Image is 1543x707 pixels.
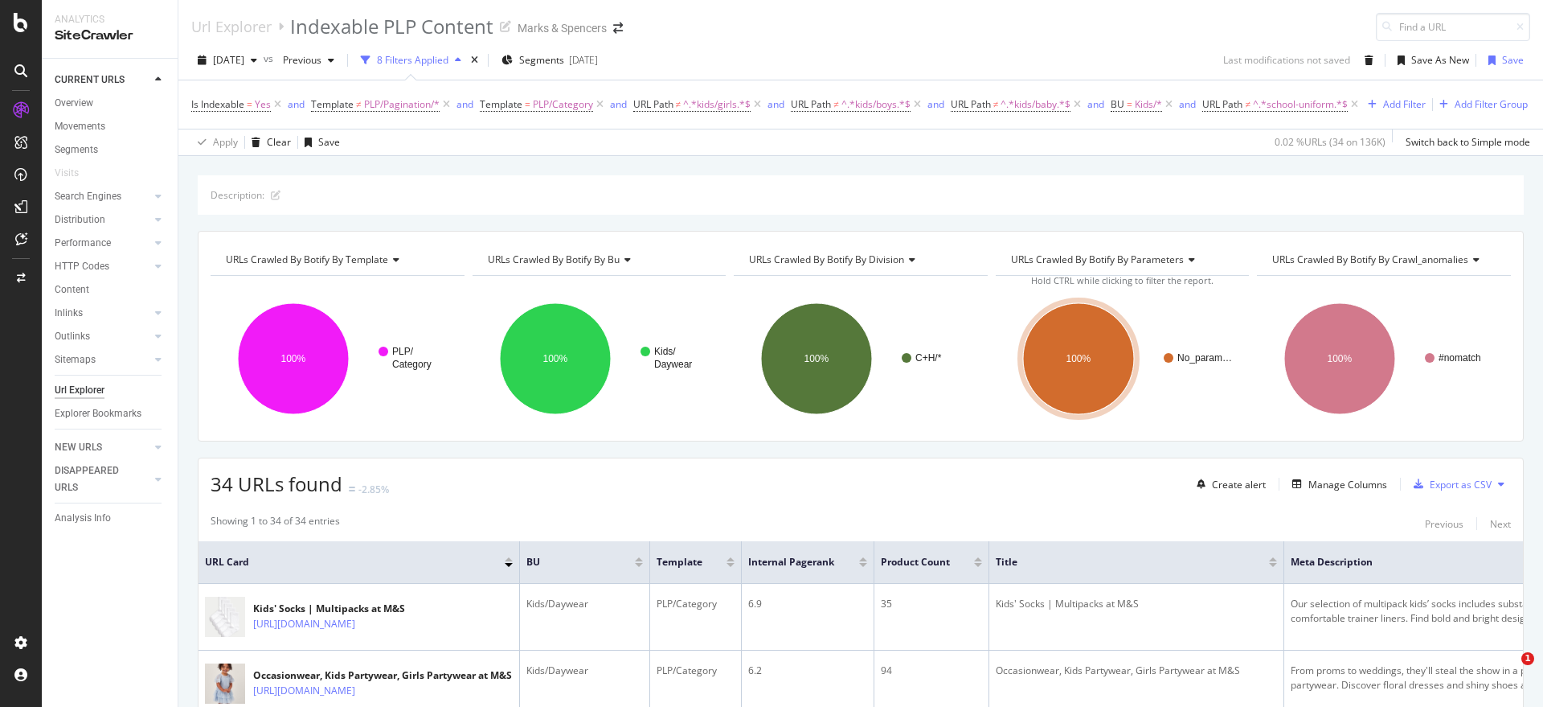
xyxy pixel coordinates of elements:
a: Search Engines [55,188,150,205]
div: and [1087,97,1104,111]
span: URL Card [205,555,501,569]
button: and [767,97,784,112]
div: Outlinks [55,328,90,345]
span: ≠ [356,97,362,111]
text: Daywear [654,359,692,370]
button: and [610,97,627,112]
button: and [456,97,473,112]
span: ≠ [676,97,681,111]
button: Previous [1425,514,1463,533]
a: Distribution [55,212,150,228]
text: 100% [281,353,306,364]
div: Switch back to Simple mode [1406,135,1530,149]
h4: URLs Crawled By Botify By parameters [1008,247,1235,273]
div: DISAPPEARED URLS [55,462,136,496]
a: Movements [55,118,166,135]
button: Previous [276,47,341,73]
a: Analysis Info [55,510,166,527]
div: 6.2 [748,664,867,678]
text: #nomatch [1439,352,1481,364]
span: ≠ [1245,97,1250,111]
div: Sitemaps [55,351,96,368]
button: Save [1482,47,1524,73]
button: Save As New [1391,47,1469,73]
button: [DATE] [191,47,264,73]
span: Title [996,555,1245,569]
div: SiteCrawler [55,27,165,45]
div: Visits [55,165,79,182]
div: Explorer Bookmarks [55,405,141,422]
div: Kids' Socks | Multipacks at M&S [996,597,1277,611]
h4: URLs Crawled By Botify By bu [485,247,712,273]
a: Visits [55,165,95,182]
div: PLP/Category [657,664,735,678]
button: Add Filter [1361,95,1426,114]
text: Kids/ [654,346,676,357]
div: Add Filter Group [1455,97,1528,111]
div: Url Explorer [191,18,272,35]
div: Segments [55,142,98,158]
button: 8 Filters Applied [354,47,468,73]
div: Analysis Info [55,510,111,527]
button: Save [298,129,340,155]
span: = [1127,97,1132,111]
span: BU [1111,97,1124,111]
div: 8 Filters Applied [377,53,448,67]
span: Template [311,97,354,111]
svg: A chart. [734,289,984,429]
div: HTTP Codes [55,258,109,275]
span: Segments [519,53,564,67]
text: Category [392,359,432,370]
a: Inlinks [55,305,150,322]
text: 100% [1066,353,1091,364]
span: BU [526,555,611,569]
a: Outlinks [55,328,150,345]
div: Distribution [55,212,105,228]
span: Template [480,97,522,111]
span: URLs Crawled By Botify By division [749,253,904,266]
span: URL Path [951,97,991,111]
div: Occasionwear, Kids Partywear, Girls Partywear at M&S [996,664,1277,678]
a: HTTP Codes [55,258,150,275]
a: Segments [55,142,166,158]
span: ^.*kids/baby.*$ [1001,93,1070,116]
div: Kids/Daywear [526,664,643,678]
span: = [525,97,530,111]
div: Previous [1425,517,1463,531]
button: Next [1490,514,1511,533]
a: NEW URLS [55,439,150,456]
button: and [1179,97,1196,112]
a: Overview [55,95,166,112]
div: Occasionwear, Kids Partywear, Girls Partywear at M&S [253,668,512,683]
div: Search Engines [55,188,121,205]
div: arrow-right-arrow-left [613,23,623,34]
text: 100% [804,353,829,364]
div: Url Explorer [55,382,104,399]
text: No_param… [1177,352,1232,364]
span: Previous [276,53,321,67]
a: Url Explorer [55,382,166,399]
div: Content [55,282,89,298]
span: ≠ [833,97,839,111]
span: 34 URLs found [211,471,342,497]
span: URLs Crawled By Botify By bu [488,253,620,266]
span: PLP/Pagination/* [364,93,440,116]
div: Apply [213,135,238,149]
div: and [288,97,305,111]
div: Performance [55,235,111,252]
a: CURRENT URLS [55,72,150,88]
div: Save [318,135,340,149]
button: Clear [245,129,291,155]
span: URLs Crawled By Botify By parameters [1011,253,1184,266]
a: DISAPPEARED URLS [55,462,150,496]
span: 2025 Sep. 13th [213,53,244,67]
span: Yes [255,93,271,116]
span: ^.*school-uniform.*$ [1253,93,1348,116]
div: and [767,97,784,111]
div: Last modifications not saved [1223,53,1350,67]
button: and [927,97,944,112]
button: Export as CSV [1407,471,1492,497]
div: Indexable PLP Content [290,13,493,40]
div: Inlinks [55,305,83,322]
a: [URL][DOMAIN_NAME] [253,683,355,699]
